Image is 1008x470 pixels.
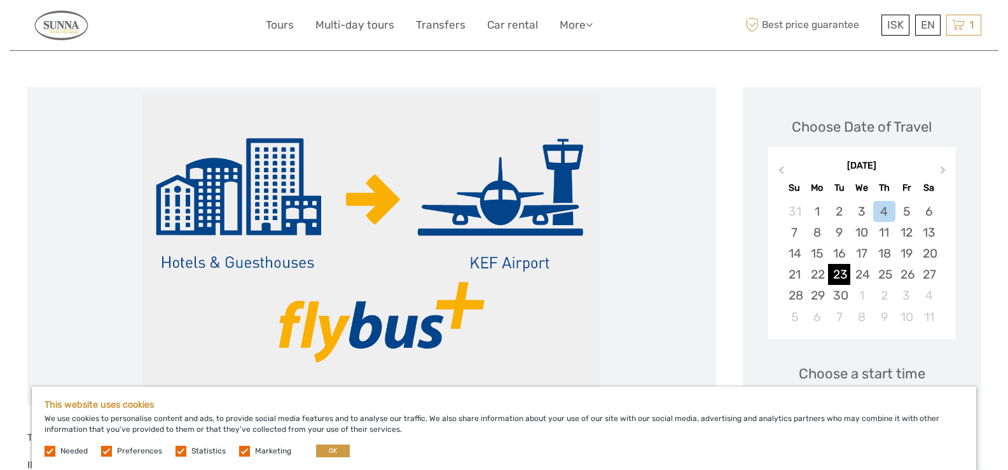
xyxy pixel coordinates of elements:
[918,179,940,197] div: Sa
[784,307,806,328] div: Choose Sunday, July 5th, 2026
[895,179,918,197] div: Fr
[560,16,593,34] a: More
[806,285,828,306] div: Choose Monday, June 29th, 2026
[828,222,850,243] div: Choose Tuesday, June 9th, 2026
[850,264,873,285] div: Choose Wednesday, June 24th, 2026
[770,163,790,183] button: Previous Month
[146,20,162,35] button: Open LiveChat chat widget
[895,285,918,306] div: Choose Friday, July 3rd, 2026
[934,163,955,183] button: Next Month
[27,10,95,41] img: General info
[850,222,873,243] div: Choose Wednesday, June 10th, 2026
[772,201,951,328] div: month 2026-06
[828,307,850,328] div: Choose Tuesday, July 7th, 2026
[416,16,466,34] a: Transfers
[850,243,873,264] div: Choose Wednesday, June 17th, 2026
[873,264,895,285] div: Choose Thursday, June 25th, 2026
[32,387,976,470] div: We use cookies to personalise content and ads, to provide social media features and to analyse ou...
[316,445,350,457] button: OK
[18,22,144,32] p: We're away right now. Please check back later!
[784,285,806,306] div: Choose Sunday, June 28th, 2026
[828,264,850,285] div: Choose Tuesday, June 23rd, 2026
[918,201,940,222] div: Choose Saturday, June 6th, 2026
[806,307,828,328] div: Choose Monday, July 6th, 2026
[768,160,956,173] div: [DATE]
[806,179,828,197] div: Mo
[45,399,963,410] h5: This website uses cookies
[915,15,941,36] div: EN
[895,307,918,328] div: Choose Friday, July 10th, 2026
[873,285,895,306] div: Choose Thursday, July 2nd, 2026
[806,264,828,285] div: Choose Monday, June 22nd, 2026
[850,285,873,306] div: Choose Wednesday, July 1st, 2026
[315,16,394,34] a: Multi-day tours
[27,432,280,443] span: Transfer from [GEOGRAPHIC_DATA] Hotels or Bus Stops
[60,446,88,457] label: Needed
[887,18,904,31] span: ISK
[487,16,538,34] a: Car rental
[850,307,873,328] div: Choose Wednesday, July 8th, 2026
[806,222,828,243] div: Choose Monday, June 8th, 2026
[873,243,895,264] div: Choose Thursday, June 18th, 2026
[828,201,850,222] div: Choose Tuesday, June 2nd, 2026
[255,446,291,457] label: Marketing
[743,15,878,36] span: Best price guarantee
[918,264,940,285] div: Choose Saturday, June 27th, 2026
[850,201,873,222] div: Choose Wednesday, June 3rd, 2026
[918,307,940,328] div: Choose Saturday, July 11th, 2026
[828,285,850,306] div: Choose Tuesday, June 30th, 2026
[806,201,828,222] div: Choose Monday, June 1st, 2026
[873,201,895,222] div: Choose Thursday, June 4th, 2026
[895,264,918,285] div: Choose Friday, June 26th, 2026
[895,243,918,264] div: Choose Friday, June 19th, 2026
[828,243,850,264] div: Choose Tuesday, June 16th, 2026
[784,264,806,285] div: Choose Sunday, June 21st, 2026
[918,222,940,243] div: Choose Saturday, June 13th, 2026
[873,179,895,197] div: Th
[918,285,940,306] div: Choose Saturday, July 4th, 2026
[266,16,294,34] a: Tours
[873,307,895,328] div: Choose Thursday, July 9th, 2026
[895,222,918,243] div: Choose Friday, June 12th, 2026
[784,243,806,264] div: Choose Sunday, June 14th, 2026
[142,93,600,399] img: 712a0e43dd27461abbb2e424cb7ebcd4_main_slider.png
[850,179,873,197] div: We
[792,117,932,137] div: Choose Date of Travel
[806,243,828,264] div: Choose Monday, June 15th, 2026
[799,364,925,384] span: Choose a start time
[784,179,806,197] div: Su
[828,179,850,197] div: Tu
[873,222,895,243] div: Choose Thursday, June 11th, 2026
[117,446,162,457] label: Preferences
[784,201,806,222] div: Choose Sunday, May 31st, 2026
[784,222,806,243] div: Choose Sunday, June 7th, 2026
[191,446,226,457] label: Statistics
[895,201,918,222] div: Choose Friday, June 5th, 2026
[967,18,976,31] span: 1
[918,243,940,264] div: Choose Saturday, June 20th, 2026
